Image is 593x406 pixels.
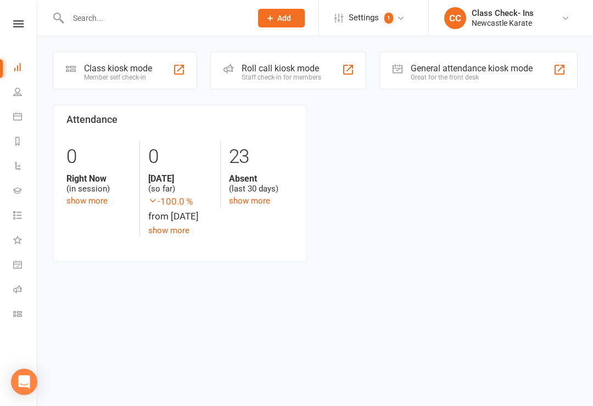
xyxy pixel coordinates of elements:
[13,105,38,130] a: Calendar
[229,140,293,173] div: 23
[258,9,305,27] button: Add
[66,196,108,206] a: show more
[65,10,244,26] input: Search...
[349,5,379,30] span: Settings
[148,225,189,235] a: show more
[66,114,293,125] h3: Attendance
[148,173,212,194] div: (so far)
[13,253,38,278] a: General attendance kiosk mode
[148,194,212,224] div: from [DATE]
[66,173,131,194] div: (in session)
[242,74,321,81] div: Staff check-in for members
[229,196,270,206] a: show more
[13,81,38,105] a: People
[84,74,152,81] div: Member self check-in
[472,18,534,28] div: Newcastle Karate
[411,63,533,74] div: General attendance kiosk mode
[277,14,291,22] span: Add
[384,13,393,24] span: 1
[242,63,321,74] div: Roll call kiosk mode
[13,303,38,328] a: Class kiosk mode
[84,63,152,74] div: Class kiosk mode
[411,74,533,81] div: Great for the front desk
[13,229,38,253] a: What's New
[229,173,293,194] div: (last 30 days)
[148,140,212,173] div: 0
[66,140,131,173] div: 0
[148,194,212,209] span: -100.0 %
[13,130,38,155] a: Reports
[148,173,212,184] strong: [DATE]
[13,278,38,303] a: Roll call kiosk mode
[13,56,38,81] a: Dashboard
[66,173,131,184] strong: Right Now
[472,8,534,18] div: Class Check- Ins
[11,369,37,395] div: Open Intercom Messenger
[229,173,293,184] strong: Absent
[444,7,466,29] div: CC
